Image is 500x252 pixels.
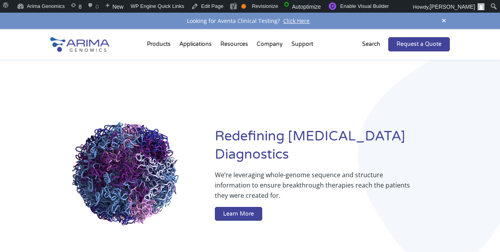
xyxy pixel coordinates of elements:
[241,4,246,9] div: OK
[215,170,419,207] p: We’re leveraging whole-genome sequence and structure information to ensure breakthrough therapies...
[50,37,109,52] img: Arima-Genomics-logo
[430,4,475,10] span: [PERSON_NAME]
[362,39,380,49] p: Search
[280,17,313,25] a: Click Here
[388,37,450,51] a: Request a Quote
[461,214,500,252] iframe: Chat Widget
[50,16,450,26] div: Looking for Aventa Clinical Testing?
[215,207,262,221] a: Learn More
[215,127,450,170] h1: Redefining [MEDICAL_DATA] Diagnostics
